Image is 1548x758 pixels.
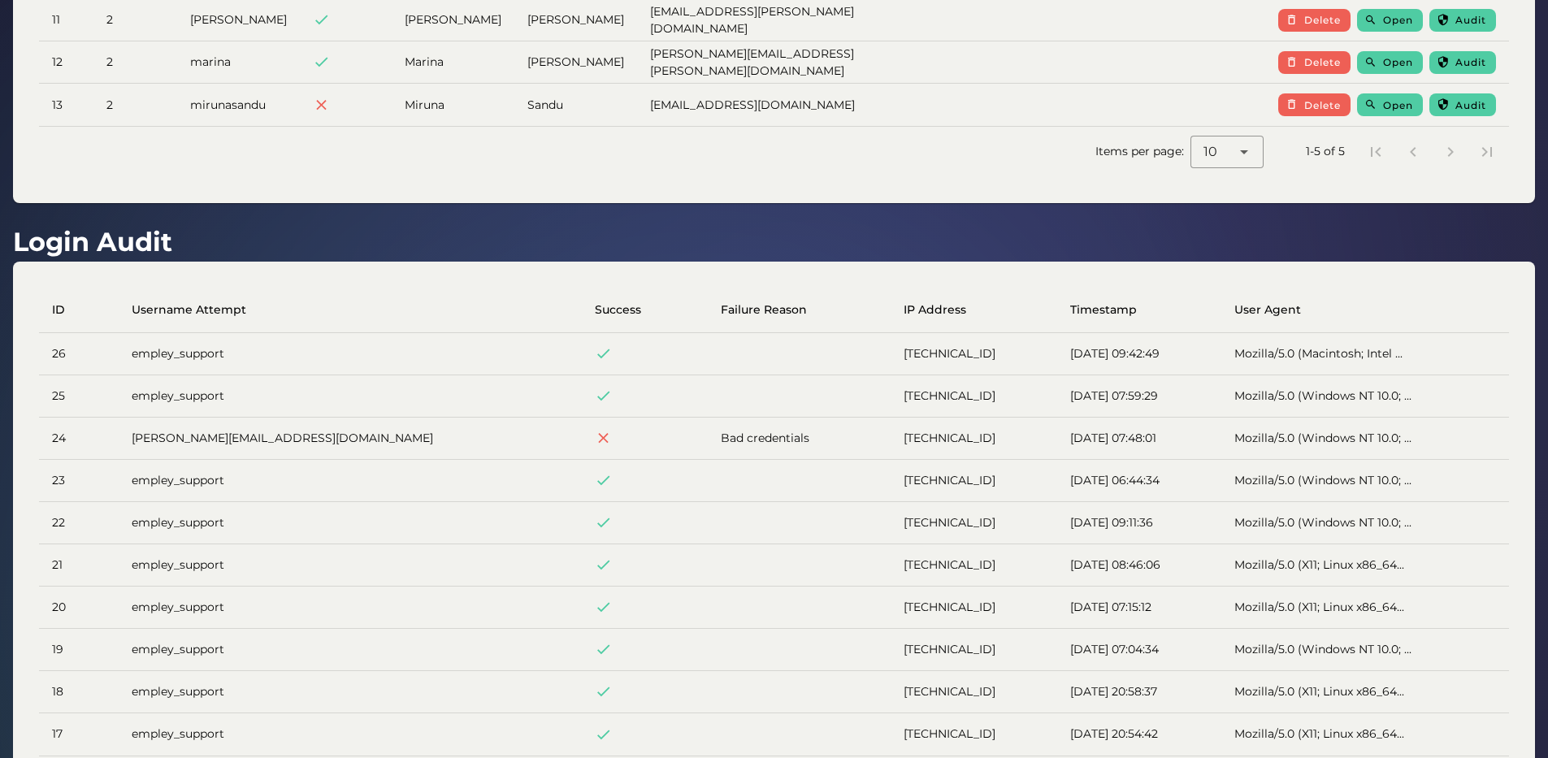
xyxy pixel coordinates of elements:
[595,301,641,318] span: Success
[891,460,1057,502] td: [TECHNICAL_ID]
[1303,56,1342,68] span: Delete
[891,671,1057,713] td: [TECHNICAL_ID]
[1234,600,1404,614] span: Mozilla/5.0 (X11; Linux x86_64...
[891,375,1057,418] td: [TECHNICAL_ID]
[1455,56,1486,68] span: Audit
[1234,726,1404,741] span: Mozilla/5.0 (X11; Linux x86_64...
[1234,642,1411,656] span: Mozilla/5.0 (Windows NT 10.0; ...
[52,301,65,318] span: ID
[1234,431,1411,445] span: Mozilla/5.0 (Windows NT 10.0; ...
[1057,418,1221,460] td: [DATE] 07:48:01
[39,418,119,460] td: 24
[119,671,582,713] td: empley_support
[1382,99,1413,111] span: Open
[1455,99,1486,111] span: Audit
[891,502,1057,544] td: [TECHNICAL_ID]
[1357,93,1423,116] button: Open
[1303,99,1342,111] span: Delete
[1429,93,1496,116] button: Audit
[93,41,177,84] td: 2
[1278,51,1351,74] button: Delete
[119,375,582,418] td: empley_support
[891,418,1057,460] td: [TECHNICAL_ID]
[1382,14,1413,26] span: Open
[39,629,119,671] td: 19
[119,629,582,671] td: empley_support
[119,587,582,629] td: empley_support
[1234,515,1411,530] span: Mozilla/5.0 (Windows NT 10.0; ...
[1070,301,1137,318] span: Timestamp
[1455,14,1486,26] span: Audit
[1057,375,1221,418] td: [DATE] 07:59:29
[514,84,637,126] td: Sandu
[891,713,1057,756] td: [TECHNICAL_ID]
[904,301,966,318] span: IP Address
[1203,142,1217,162] span: 10
[1057,460,1221,502] td: [DATE] 06:44:34
[1057,629,1221,671] td: [DATE] 07:04:34
[1057,587,1221,629] td: [DATE] 07:15:12
[119,502,582,544] td: empley_support
[891,544,1057,587] td: [TECHNICAL_ID]
[177,41,300,84] td: marina
[39,41,93,84] td: 12
[39,502,119,544] td: 22
[1234,557,1404,572] span: Mozilla/5.0 (X11; Linux x86_64...
[1303,14,1342,26] span: Delete
[1057,333,1221,375] td: [DATE] 09:42:49
[39,587,119,629] td: 20
[637,41,927,84] td: [PERSON_NAME][EMAIL_ADDRESS][PERSON_NAME][DOMAIN_NAME]
[177,84,300,126] td: mirunasandu
[1429,51,1496,74] button: Audit
[1278,9,1351,32] button: Delete
[39,333,119,375] td: 26
[891,587,1057,629] td: [TECHNICAL_ID]
[514,41,637,84] td: [PERSON_NAME]
[1234,346,1403,361] span: Mozilla/5.0 (Macintosh; Intel ...
[721,301,807,318] span: Failure Reason
[1357,9,1423,32] button: Open
[637,84,927,126] td: [EMAIL_ADDRESS][DOMAIN_NAME]
[1095,143,1190,160] span: Items per page:
[708,418,891,460] td: Bad credentials
[1057,544,1221,587] td: [DATE] 08:46:06
[93,84,177,126] td: 2
[13,223,172,262] h1: Login Audit
[119,333,582,375] td: empley_support
[392,41,514,84] td: Marina
[1057,713,1221,756] td: [DATE] 20:54:42
[119,544,582,587] td: empley_support
[1306,143,1345,160] div: 1-5 of 5
[1278,93,1351,116] button: Delete
[891,333,1057,375] td: [TECHNICAL_ID]
[119,418,582,460] td: [PERSON_NAME][EMAIL_ADDRESS][DOMAIN_NAME]
[39,375,119,418] td: 25
[1429,9,1496,32] button: Audit
[132,301,246,318] span: Username Attempt
[1057,671,1221,713] td: [DATE] 20:58:37
[119,460,582,502] td: empley_support
[392,84,514,126] td: Miruna
[119,713,582,756] td: empley_support
[1234,473,1411,487] span: Mozilla/5.0 (Windows NT 10.0; ...
[1358,133,1506,171] nav: Pagination Navigation
[39,460,119,502] td: 23
[39,713,119,756] td: 17
[1234,684,1404,699] span: Mozilla/5.0 (X11; Linux x86_64...
[1234,301,1301,318] span: User Agent
[1057,502,1221,544] td: [DATE] 09:11:36
[39,544,119,587] td: 21
[1234,388,1411,403] span: Mozilla/5.0 (Windows NT 10.0; ...
[891,629,1057,671] td: [TECHNICAL_ID]
[39,84,93,126] td: 13
[39,671,119,713] td: 18
[1357,51,1423,74] button: Open
[1382,56,1413,68] span: Open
